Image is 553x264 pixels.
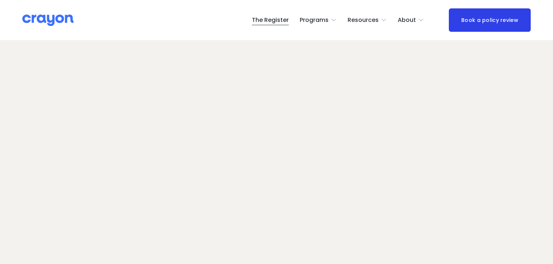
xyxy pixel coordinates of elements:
[449,8,531,32] a: Book a policy review
[300,14,337,26] a: folder dropdown
[300,15,329,26] span: Programs
[398,14,424,26] a: folder dropdown
[398,15,416,26] span: About
[22,14,73,27] img: Crayon
[252,14,289,26] a: The Register
[348,15,379,26] span: Resources
[348,14,387,26] a: folder dropdown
